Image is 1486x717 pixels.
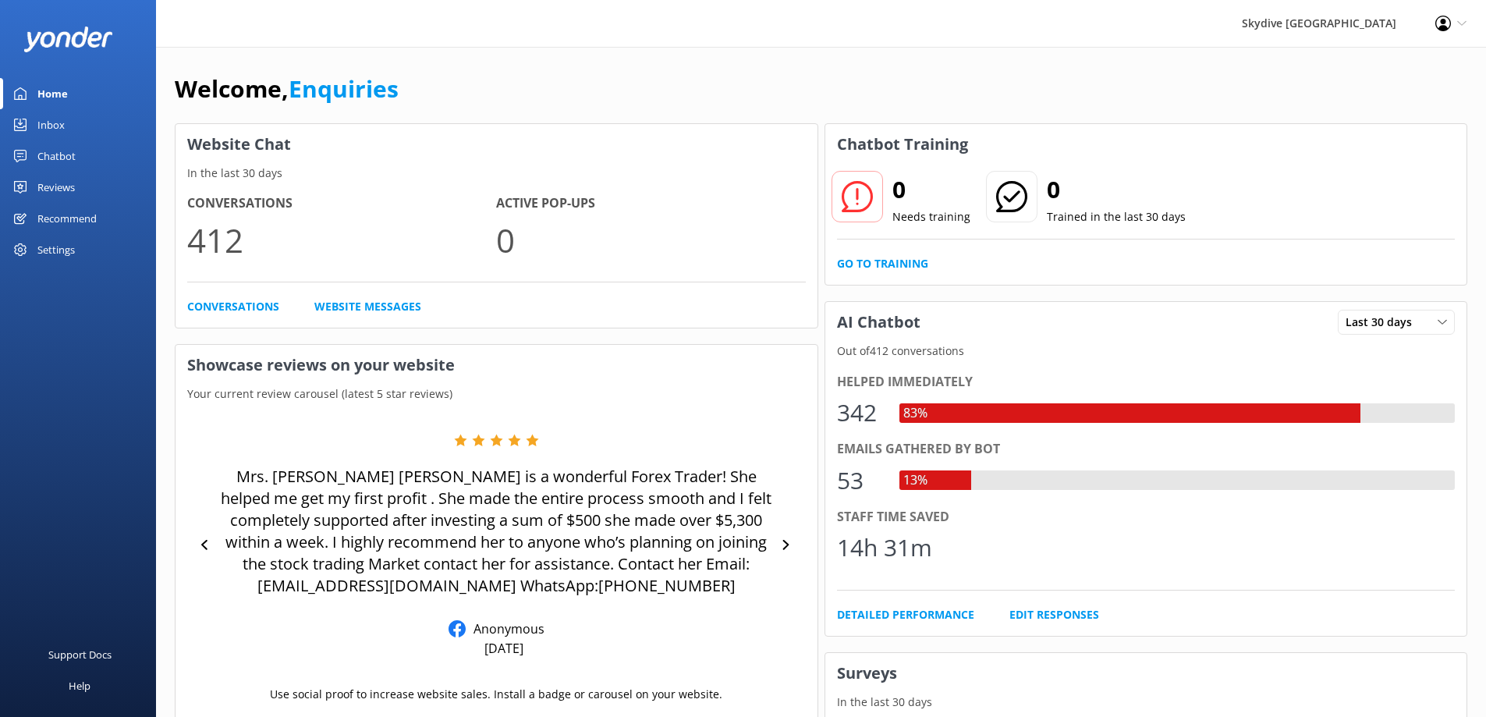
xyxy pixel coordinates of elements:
p: Trained in the last 30 days [1047,208,1186,225]
p: In the last 30 days [176,165,817,182]
a: Website Messages [314,298,421,315]
div: 13% [899,470,931,491]
p: Needs training [892,208,970,225]
img: Facebook Reviews [449,620,466,637]
h3: AI Chatbot [825,302,932,343]
div: Settings [37,234,75,265]
p: 412 [187,214,496,266]
div: Home [37,78,68,109]
span: Last 30 days [1346,314,1421,331]
h4: Conversations [187,193,496,214]
p: 0 [496,214,805,266]
a: Enquiries [289,73,399,105]
p: Use social proof to increase website sales. Install a badge or carousel on your website. [270,686,722,703]
div: Emails gathered by bot [837,439,1456,460]
a: Conversations [187,298,279,315]
h4: Active Pop-ups [496,193,805,214]
h1: Welcome, [175,70,399,108]
div: Chatbot [37,140,76,172]
a: Detailed Performance [837,606,974,623]
p: Out of 412 conversations [825,343,1467,360]
p: In the last 30 days [825,694,1467,711]
h2: 0 [1047,171,1186,208]
a: Edit Responses [1009,606,1099,623]
div: Inbox [37,109,65,140]
div: 53 [837,462,884,499]
div: 342 [837,394,884,431]
div: Reviews [37,172,75,203]
p: Anonymous [466,620,544,637]
p: Mrs. [PERSON_NAME] [PERSON_NAME] is a wonderful Forex Trader! She helped me get my first profit .... [218,466,775,597]
div: Staff time saved [837,507,1456,527]
p: Your current review carousel (latest 5 star reviews) [176,385,817,403]
h3: Showcase reviews on your website [176,345,817,385]
div: Help [69,670,90,701]
a: Go to Training [837,255,928,272]
img: yonder-white-logo.png [23,27,113,52]
h3: Chatbot Training [825,124,980,165]
div: Helped immediately [837,372,1456,392]
p: [DATE] [484,640,523,657]
h3: Surveys [825,653,1467,694]
div: Support Docs [48,639,112,670]
div: Recommend [37,203,97,234]
h3: Website Chat [176,124,817,165]
h2: 0 [892,171,970,208]
div: 14h 31m [837,529,932,566]
div: 83% [899,403,931,424]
